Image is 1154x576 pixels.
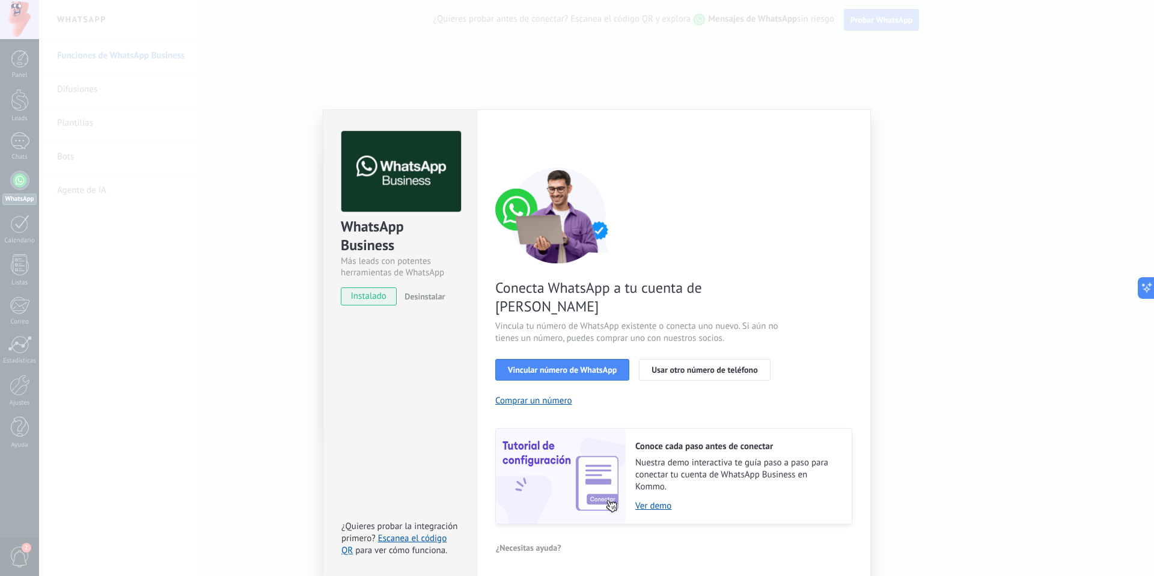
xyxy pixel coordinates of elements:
[341,131,461,212] img: logo_main.png
[495,395,572,406] button: Comprar un número
[495,167,621,263] img: connect number
[355,545,447,556] span: para ver cómo funciona.
[341,533,447,556] a: Escanea el código QR
[341,287,396,305] span: instalado
[652,366,757,374] span: Usar otro número de teléfono
[635,441,840,452] h2: Conoce cada paso antes de conectar
[495,539,562,557] button: ¿Necesitas ayuda?
[635,457,840,493] span: Nuestra demo interactiva te guía paso a paso para conectar tu cuenta de WhatsApp Business en Kommo.
[341,217,459,256] div: WhatsApp Business
[405,291,445,302] span: Desinstalar
[495,278,781,316] span: Conecta WhatsApp a tu cuenta de [PERSON_NAME]
[495,359,629,381] button: Vincular número de WhatsApp
[495,320,781,345] span: Vincula tu número de WhatsApp existente o conecta uno nuevo. Si aún no tienes un número, puedes c...
[639,359,770,381] button: Usar otro número de teléfono
[400,287,445,305] button: Desinstalar
[508,366,617,374] span: Vincular número de WhatsApp
[341,256,459,278] div: Más leads con potentes herramientas de WhatsApp
[341,521,458,544] span: ¿Quieres probar la integración primero?
[496,544,561,552] span: ¿Necesitas ayuda?
[635,500,840,512] a: Ver demo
